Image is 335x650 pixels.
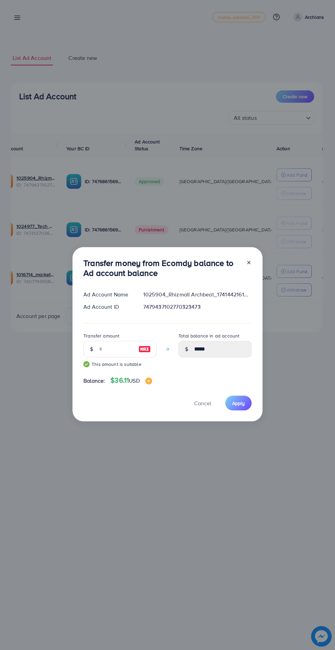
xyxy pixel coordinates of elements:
label: Total balance in ad account [178,332,239,339]
div: Ad Account ID [78,303,138,311]
div: Ad Account Name [78,291,138,298]
img: image [138,345,151,353]
h4: $36.11 [110,376,152,385]
label: Transfer amount [83,332,119,339]
span: Cancel [194,399,211,407]
span: Apply [232,400,245,407]
div: 7479437102770323473 [138,303,257,311]
small: This amount is suitable [83,361,157,368]
h3: Transfer money from Ecomdy balance to Ad account balance [83,258,241,278]
button: Cancel [186,396,220,410]
button: Apply [225,396,252,410]
div: 1025904_Rhizmall Archbeat_1741442161001 [138,291,257,298]
img: image [145,378,152,384]
img: guide [83,361,90,367]
span: USD [129,377,139,384]
span: Balance: [83,377,105,385]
